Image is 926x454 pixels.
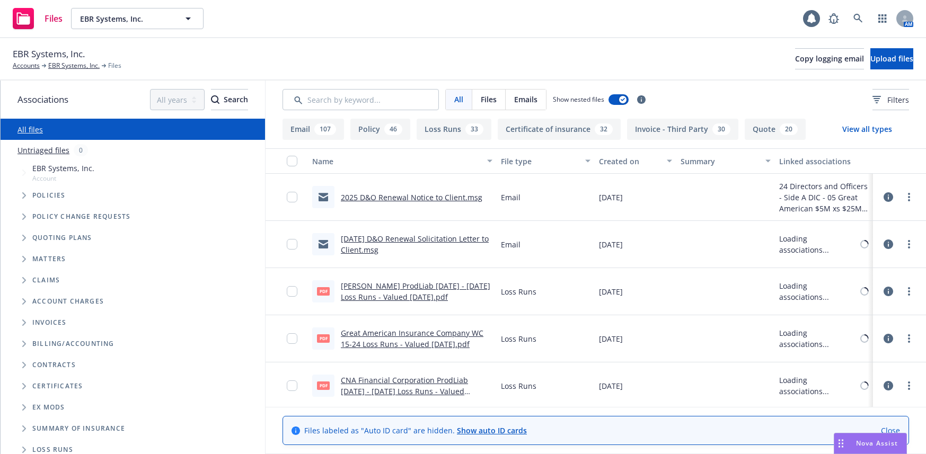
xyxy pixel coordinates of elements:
span: pdf [317,381,330,389]
span: Policy change requests [32,213,130,220]
span: Show nested files [553,95,604,104]
span: Account [32,174,94,183]
a: [PERSON_NAME] ProdLiab [DATE] - [DATE] Loss Runs - Valued [DATE].pdf [341,281,490,302]
span: [DATE] [599,192,623,203]
div: 20 [780,123,798,135]
a: Accounts [13,61,40,70]
div: 33 [465,123,483,135]
span: Filters [887,94,909,105]
a: more [903,238,915,251]
span: Files [108,61,121,70]
div: Linked associations [779,156,869,167]
span: Loss Runs [501,286,536,297]
div: 0 [74,144,88,156]
span: Summary of insurance [32,425,125,432]
span: Loss Runs [32,447,73,453]
button: Nova Assist [834,433,907,454]
span: Account charges [32,298,104,305]
div: 32 [595,123,613,135]
span: EBR Systems, Inc. [80,13,172,24]
div: 107 [314,123,336,135]
button: SearchSearch [211,89,248,110]
span: Filters [872,94,909,105]
span: Files [45,14,63,23]
a: CNA Financial Corporation ProdLiab [DATE] - [DATE] Loss Runs - Valued [DATE].pdf [341,375,468,407]
span: Upload files [870,54,913,64]
a: more [903,332,915,345]
a: EBR Systems, Inc. [48,61,100,70]
a: more [903,191,915,203]
span: Contracts [32,362,76,368]
span: Claims [32,277,60,283]
span: Policies [32,192,66,199]
div: Tree Example [1,161,265,333]
span: [DATE] [599,239,623,250]
span: [DATE] [599,380,623,391]
button: Invoice - Third Party [627,119,738,140]
div: Search [211,90,248,110]
button: Upload files [870,48,913,69]
div: Loading associations... [779,233,858,255]
input: Toggle Row Selected [287,239,297,250]
svg: Search [211,95,219,104]
a: Switch app [872,8,893,29]
button: File type [497,148,595,174]
input: Select all [287,156,297,166]
a: 2025 D&O Renewal Notice to Client.msg [341,192,482,202]
div: Loading associations... [779,280,858,302]
span: Ex Mods [32,404,65,411]
a: Close [881,425,900,436]
div: Loading associations... [779,375,858,397]
span: Files [481,94,497,105]
span: [DATE] [599,333,623,344]
span: Matters [32,256,66,262]
input: Toggle Row Selected [287,333,297,344]
button: Copy logging email [795,48,864,69]
div: File type [501,156,579,167]
a: Show auto ID cards [457,425,527,435]
a: [DATE] D&O Renewal Solicitation Letter to Client.msg [341,234,489,255]
div: 24 Directors and Officers - Side A DIC - 05 Great American $5M xs $25M Excess [779,181,869,214]
div: Summary [681,156,759,167]
a: Report a Bug [823,8,844,29]
span: Email [501,239,521,250]
a: more [903,379,915,392]
button: View all types [825,119,909,140]
div: Created on [599,156,660,167]
a: Great American Insurance Company WC 15-24 Loss Runs - Valued [DATE].pdf [341,328,483,349]
button: Summary [676,148,774,174]
div: 46 [384,123,402,135]
span: Quoting plans [32,235,92,241]
input: Search by keyword... [283,89,439,110]
button: Created on [595,148,676,174]
span: Email [501,192,521,203]
button: Loss Runs [417,119,491,140]
a: Files [8,4,67,33]
span: Invoices [32,319,67,326]
span: Certificates [32,383,83,389]
button: Filters [872,89,909,110]
button: Policy [350,119,410,140]
span: Files labeled as "Auto ID card" are hidden. [304,425,527,436]
div: Name [312,156,481,167]
button: Email [283,119,344,140]
button: Quote [745,119,806,140]
a: Search [848,8,869,29]
input: Toggle Row Selected [287,380,297,391]
span: Billing/Accounting [32,341,114,347]
button: Linked associations [775,148,873,174]
div: 30 [712,123,730,135]
span: Emails [514,94,537,105]
input: Toggle Row Selected [287,192,297,202]
button: Name [308,148,497,174]
span: EBR Systems, Inc. [32,163,94,174]
span: Associations [17,93,68,106]
a: Untriaged files [17,145,69,156]
a: more [903,285,915,298]
div: Drag to move [834,433,848,453]
button: Certificate of insurance [498,119,621,140]
span: EBR Systems, Inc. [13,47,85,61]
span: Copy logging email [795,54,864,64]
span: Loss Runs [501,333,536,344]
span: pdf [317,287,330,295]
